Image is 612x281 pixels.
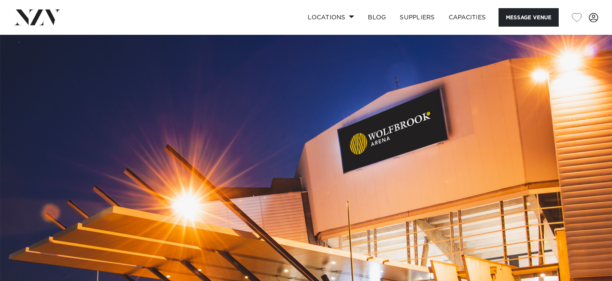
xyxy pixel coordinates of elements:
[361,8,393,27] a: BLOG
[14,9,61,25] img: nzv-logo.png
[301,8,361,27] a: Locations
[499,8,559,27] button: Message Venue
[442,8,493,27] a: Capacities
[393,8,441,27] a: SUPPLIERS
